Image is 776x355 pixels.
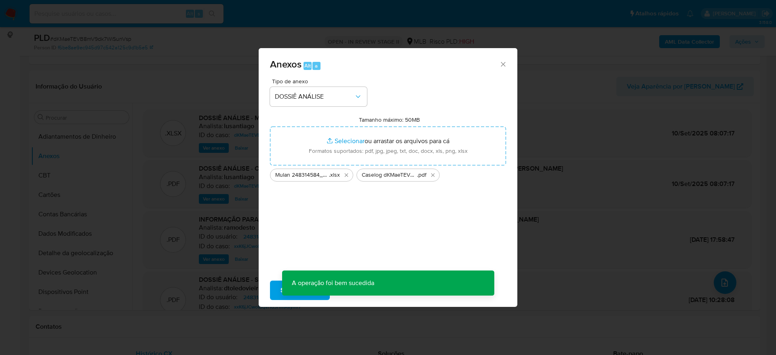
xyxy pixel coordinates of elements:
[359,116,420,123] label: Tamanho máximo: 50MB
[272,78,369,84] span: Tipo de anexo
[342,170,351,180] button: Excluir Mulan 248314584_2025_09_09_12_39_14.xlsx
[417,171,426,179] span: .pdf
[344,281,370,299] span: Cancelar
[280,281,319,299] span: Subir arquivo
[270,281,330,300] button: Subir arquivo
[499,60,506,68] button: Fechar
[315,62,318,70] span: a
[304,62,311,70] span: Alt
[362,171,417,179] span: Caselog dKMaeTEVB8mV9dk7WiSunVsp_2025_09_09_12_41_04 - CPF 33123992896 - [PERSON_NAME]
[329,171,340,179] span: .xlsx
[275,93,354,101] span: DOSSIÊ ANÁLISE
[270,87,367,106] button: DOSSIÊ ANÁLISE
[275,171,329,179] span: Mulan 248314584_2025_09_09_12_39_14
[282,270,384,296] p: A operação foi bem sucedida
[428,170,438,180] button: Excluir Caselog dKMaeTEVB8mV9dk7WiSunVsp_2025_09_09_12_41_04 - CPF 33123992896 - LEANDRO ALMEIDA ...
[270,57,302,71] span: Anexos
[270,165,506,182] ul: Arquivos selecionados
